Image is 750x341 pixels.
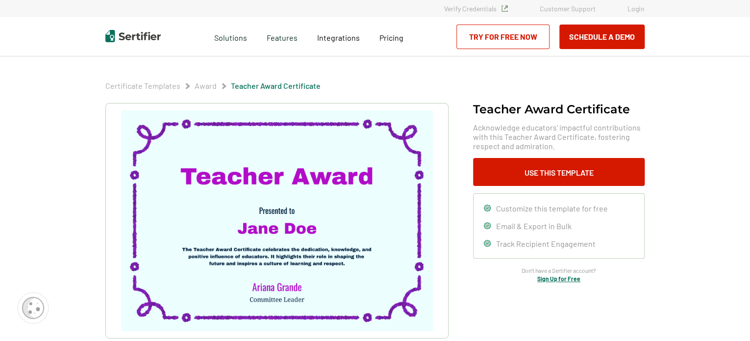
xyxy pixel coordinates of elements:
[456,25,550,49] a: Try for Free Now
[195,81,217,91] span: Award
[559,25,645,49] button: Schedule a Demo
[537,275,580,282] a: Sign Up for Free
[105,81,180,90] a: Certificate Templates
[496,239,596,248] span: Track Recipient Engagement
[522,266,596,275] span: Don’t have a Sertifier account?
[496,221,572,231] span: Email & Export in Bulk
[473,103,630,115] h1: Teacher Award Certificate
[501,5,508,12] img: Verified
[214,30,247,43] span: Solutions
[22,297,44,319] img: Cookie Popup Icon
[105,30,161,42] img: Sertifier | Digital Credentialing Platform
[317,30,360,43] a: Integrations
[701,294,750,341] iframe: Chat Widget
[317,33,360,42] span: Integrations
[444,4,508,13] a: Verify Credentials
[379,33,403,42] span: Pricing
[231,81,321,91] span: Teacher Award Certificate
[231,81,321,90] a: Teacher Award Certificate
[379,30,403,43] a: Pricing
[496,204,608,213] span: Customize this template for free
[121,110,433,331] img: Teacher Award Certificate
[105,81,321,91] div: Breadcrumb
[267,30,298,43] span: Features
[105,81,180,91] span: Certificate Templates
[473,123,645,151] span: Acknowledge educators’ impactful contributions with this Teacher Award Certificate, fostering res...
[627,4,645,13] a: Login
[540,4,596,13] a: Customer Support
[195,81,217,90] a: Award
[473,158,645,186] button: Use This Template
